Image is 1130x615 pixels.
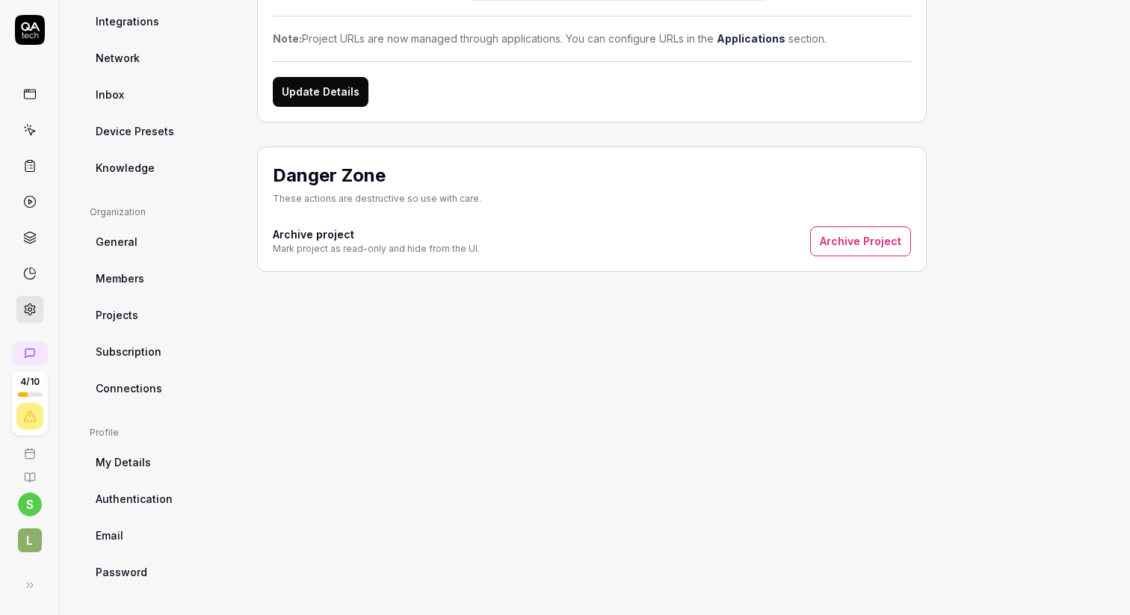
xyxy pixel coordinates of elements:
[96,491,173,507] span: Authentication
[90,374,233,402] a: Connections
[96,271,144,286] span: Members
[90,154,233,182] a: Knowledge
[90,338,233,365] a: Subscription
[12,342,48,365] a: New conversation
[6,516,53,555] button: L
[717,32,785,45] a: Applications
[6,460,53,483] a: Documentation
[273,242,480,256] div: Mark project as read-only and hide from the UI.
[273,32,302,45] strong: Note:
[273,192,481,205] div: These actions are destructive so use with care.
[96,234,138,250] span: General
[96,454,151,470] span: My Details
[96,50,140,66] span: Network
[96,160,155,176] span: Knowledge
[96,528,123,543] span: Email
[96,380,162,396] span: Connections
[90,558,233,586] a: Password
[273,162,481,189] h2: Danger Zone
[90,448,233,476] a: My Details
[90,7,233,35] a: Integrations
[90,81,233,108] a: Inbox
[90,485,233,513] a: Authentication
[20,377,40,386] span: 4 / 10
[96,344,161,359] span: Subscription
[273,31,911,46] div: Project URLs are now managed through applications. You can configure URLs in the section.
[96,564,147,580] span: Password
[273,77,368,107] button: Update Details
[96,307,138,323] span: Projects
[90,44,233,72] a: Network
[90,522,233,549] a: Email
[96,87,124,102] span: Inbox
[90,426,233,439] div: Profile
[90,265,233,292] a: Members
[273,226,480,242] h4: Archive project
[96,123,174,139] span: Device Presets
[18,492,42,516] button: s
[90,205,233,219] div: Organization
[6,436,53,460] a: Book a call with us
[90,228,233,256] a: General
[90,117,233,145] a: Device Presets
[90,301,233,329] a: Projects
[96,13,159,29] span: Integrations
[18,528,42,552] span: L
[810,226,911,256] button: Archive Project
